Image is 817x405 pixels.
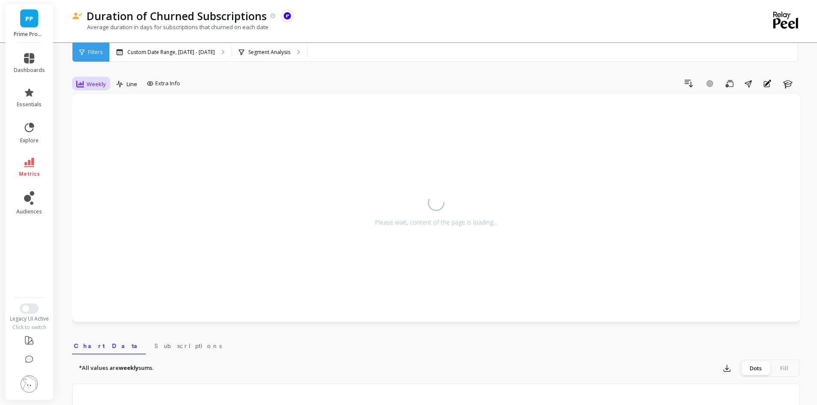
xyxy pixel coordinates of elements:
[155,79,180,88] span: Extra Info
[25,14,33,24] span: PP
[79,364,154,372] p: *All values are sums.
[283,12,291,20] img: api.recharge.svg
[14,31,45,38] p: Prime Prometics™
[19,171,40,177] span: metrics
[20,137,39,144] span: explore
[88,49,103,56] span: Filters
[17,101,42,108] span: essentials
[14,67,45,74] span: dashboards
[127,80,137,88] span: Line
[20,303,39,314] button: Switch to New UI
[87,9,267,23] p: Duration of Churned Subscriptions
[127,49,215,56] p: Custom Date Range, [DATE] - [DATE]
[375,218,497,227] div: Please wait, content of the page is loading...
[72,23,268,31] p: Average duration in days for subscriptions that churned on each date
[154,342,222,350] span: Subscriptions
[5,315,54,322] div: Legacy UI Active
[742,361,770,375] div: Dots
[5,324,54,331] div: Click to switch
[119,364,139,372] strong: weekly
[248,49,290,56] p: Segment Analysis
[74,342,144,350] span: Chart Data
[770,361,798,375] div: Fill
[87,80,106,88] span: Weekly
[72,12,82,20] img: header icon
[21,375,38,393] img: profile picture
[72,335,800,354] nav: Tabs
[16,208,42,215] span: audiences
